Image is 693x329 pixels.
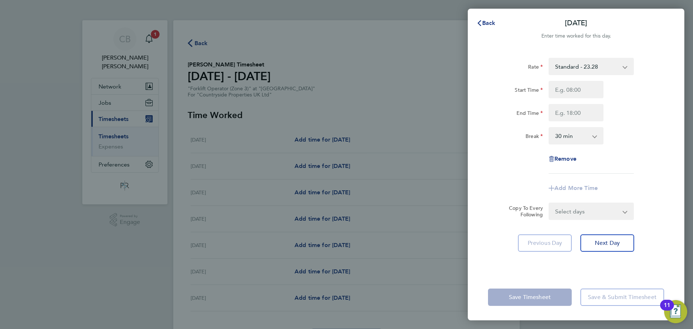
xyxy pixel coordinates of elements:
[528,64,543,72] label: Rate
[554,155,576,162] span: Remove
[468,32,684,40] div: Enter time worked for this day.
[580,234,634,252] button: Next Day
[515,87,543,95] label: Start Time
[549,81,603,98] input: E.g. 08:00
[664,305,670,315] div: 11
[482,20,496,26] span: Back
[565,18,587,28] p: [DATE]
[664,300,687,323] button: Open Resource Center, 11 new notifications
[469,16,503,30] button: Back
[526,133,543,142] label: Break
[517,110,543,118] label: End Time
[549,156,576,162] button: Remove
[595,239,620,247] span: Next Day
[503,205,543,218] label: Copy To Every Following
[549,104,603,121] input: E.g. 18:00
